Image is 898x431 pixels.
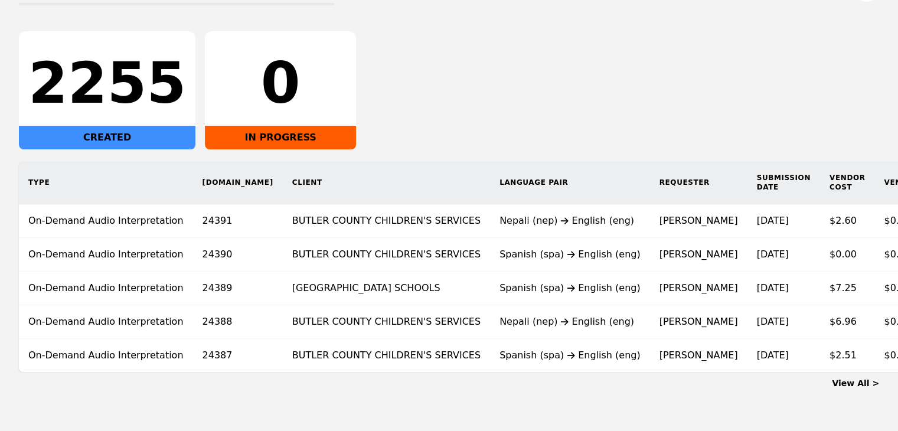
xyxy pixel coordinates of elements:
[283,305,490,339] td: BUTLER COUNTY CHILDREN'S SERVICES
[283,339,490,373] td: BUTLER COUNTY CHILDREN'S SERVICES
[820,272,875,305] td: $7.25
[756,215,788,226] time: [DATE]
[283,272,490,305] td: [GEOGRAPHIC_DATA] SCHOOLS
[499,348,641,363] div: Spanish (spa) English (eng)
[193,272,283,305] td: 24389
[193,204,283,238] td: 24391
[832,378,879,388] a: View All >
[499,315,641,329] div: Nepali (nep) English (eng)
[193,305,283,339] td: 24388
[214,55,347,112] div: 0
[19,305,193,339] td: On-Demand Audio Interpretation
[650,339,747,373] td: [PERSON_NAME]
[193,339,283,373] td: 24387
[19,161,193,204] th: Type
[820,161,875,204] th: Vendor Cost
[820,305,875,339] td: $6.96
[650,238,747,272] td: [PERSON_NAME]
[19,272,193,305] td: On-Demand Audio Interpretation
[820,204,875,238] td: $2.60
[650,272,747,305] td: [PERSON_NAME]
[283,238,490,272] td: BUTLER COUNTY CHILDREN'S SERVICES
[490,161,650,204] th: Language Pair
[193,238,283,272] td: 24390
[499,247,641,262] div: Spanish (spa) English (eng)
[650,204,747,238] td: [PERSON_NAME]
[650,305,747,339] td: [PERSON_NAME]
[205,126,356,149] div: IN PROGRESS
[193,161,283,204] th: [DOMAIN_NAME]
[756,350,788,361] time: [DATE]
[283,161,490,204] th: Client
[19,204,193,238] td: On-Demand Audio Interpretation
[747,161,819,204] th: Submission Date
[499,214,641,228] div: Nepali (nep) English (eng)
[19,238,193,272] td: On-Demand Audio Interpretation
[820,238,875,272] td: $0.00
[756,249,788,260] time: [DATE]
[283,204,490,238] td: BUTLER COUNTY CHILDREN'S SERVICES
[499,281,641,295] div: Spanish (spa) English (eng)
[820,339,875,373] td: $2.51
[650,161,747,204] th: Requester
[756,282,788,293] time: [DATE]
[19,339,193,373] td: On-Demand Audio Interpretation
[28,55,186,112] div: 2255
[756,316,788,327] time: [DATE]
[19,126,195,149] div: CREATED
